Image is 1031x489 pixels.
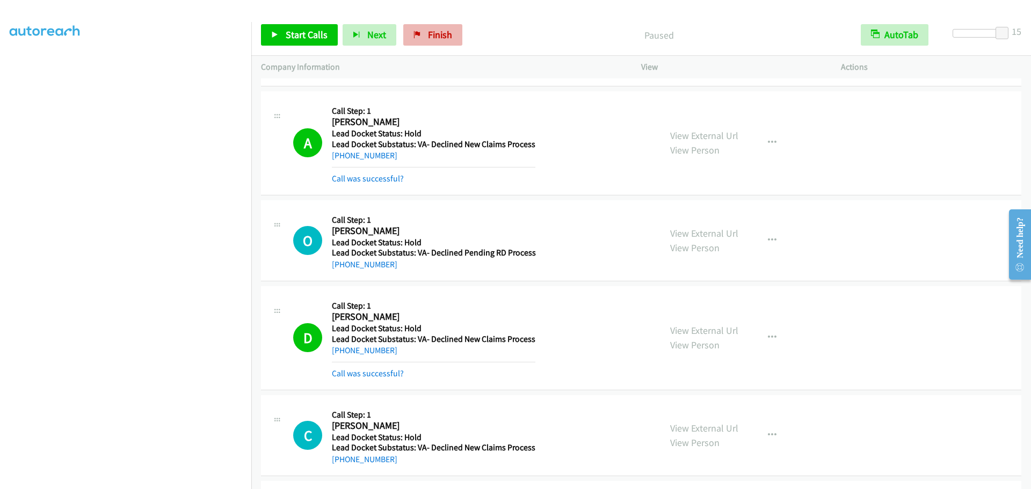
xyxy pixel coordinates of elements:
[670,324,738,337] a: View External Url
[332,173,404,184] a: Call was successful?
[293,421,322,450] div: The call is yet to be attempted
[332,301,535,311] h5: Call Step: 1
[332,139,535,150] h5: Lead Docket Substatus: VA- Declined New Claims Process
[332,150,397,160] a: [PHONE_NUMBER]
[1012,24,1021,39] div: 15
[841,61,1021,74] p: Actions
[670,339,720,351] a: View Person
[332,410,535,420] h5: Call Step: 1
[861,24,928,46] button: AutoTab
[332,323,535,334] h5: Lead Docket Status: Hold
[261,24,338,46] a: Start Calls
[670,242,720,254] a: View Person
[332,442,535,453] h5: Lead Docket Substatus: VA- Declined New Claims Process
[332,128,535,139] h5: Lead Docket Status: Hold
[293,128,322,157] h1: A
[332,432,535,443] h5: Lead Docket Status: Hold
[293,421,322,450] h1: C
[261,61,622,74] p: Company Information
[332,237,536,248] h5: Lead Docket Status: Hold
[477,28,841,42] p: Paused
[670,436,720,449] a: View Person
[670,144,720,156] a: View Person
[670,227,738,239] a: View External Url
[286,28,328,41] span: Start Calls
[641,61,822,74] p: View
[332,368,404,378] a: Call was successful?
[403,24,462,46] a: Finish
[428,28,452,41] span: Finish
[332,311,535,323] h2: [PERSON_NAME]
[343,24,396,46] button: Next
[293,226,322,255] div: The call is yet to be attempted
[332,116,535,128] h2: [PERSON_NAME]
[332,225,536,237] h2: [PERSON_NAME]
[293,323,322,352] h1: D
[332,454,397,464] a: [PHONE_NUMBER]
[670,422,738,434] a: View External Url
[332,106,535,116] h5: Call Step: 1
[332,334,535,345] h5: Lead Docket Substatus: VA- Declined New Claims Process
[332,420,535,432] h2: [PERSON_NAME]
[670,129,738,142] a: View External Url
[293,226,322,255] h1: O
[332,247,536,258] h5: Lead Docket Substatus: VA- Declined Pending RD Process
[332,259,397,269] a: [PHONE_NUMBER]
[1000,202,1031,287] iframe: Resource Center
[332,215,536,225] h5: Call Step: 1
[367,28,386,41] span: Next
[332,345,397,355] a: [PHONE_NUMBER]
